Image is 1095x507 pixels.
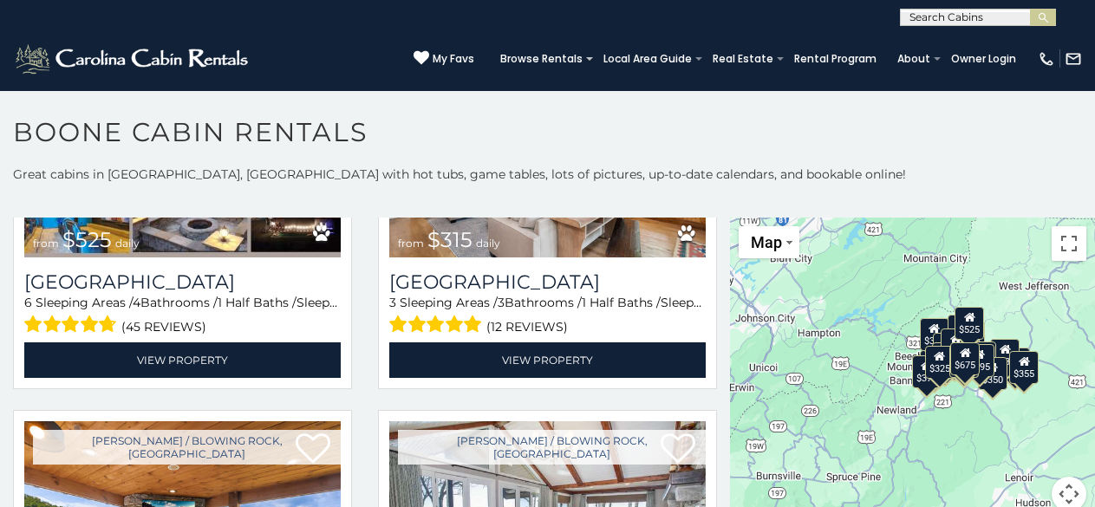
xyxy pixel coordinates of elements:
h3: Chimney Island [389,270,706,294]
button: Toggle fullscreen view [1052,226,1086,261]
img: phone-regular-white.png [1038,50,1055,68]
div: Sleeping Areas / Bathrooms / Sleeps: [24,294,341,338]
a: View Property [24,342,341,378]
div: $675 [950,342,980,375]
div: $355 [1009,351,1039,384]
span: 21 [338,295,349,310]
span: 1 Half Baths / [582,295,661,310]
h3: Wildlife Manor [24,270,341,294]
a: My Favs [414,50,474,68]
span: 3 [498,295,505,310]
button: Change map style [739,226,799,258]
span: 1 Half Baths / [218,295,297,310]
div: $375 [911,354,941,387]
a: Browse Rentals [492,47,591,71]
span: 3 [389,295,396,310]
a: [PERSON_NAME] / Blowing Rock, [GEOGRAPHIC_DATA] [398,430,706,465]
span: 4 [133,295,140,310]
span: (12 reviews) [486,315,568,338]
div: Sleeping Areas / Bathrooms / Sleeps: [389,294,706,338]
div: $305 [919,317,948,350]
div: $350 [977,357,1007,390]
span: My Favs [433,51,474,67]
div: $930 [990,339,1020,372]
a: [GEOGRAPHIC_DATA] [389,270,706,294]
span: $525 [62,227,112,252]
span: from [398,237,424,250]
div: $325 [924,345,954,378]
span: 11 [702,295,711,310]
a: [PERSON_NAME] / Blowing Rock, [GEOGRAPHIC_DATA] [33,430,341,465]
span: (45 reviews) [121,315,206,338]
span: 6 [24,295,32,310]
span: daily [115,237,140,250]
div: $380 [967,341,996,374]
a: Local Area Guide [595,47,701,71]
div: $315 [948,345,978,378]
div: $695 [964,344,994,377]
img: White-1-2.png [13,42,253,76]
img: mail-regular-white.png [1065,50,1082,68]
span: $315 [427,227,473,252]
span: from [33,237,59,250]
a: About [889,47,939,71]
a: Real Estate [704,47,782,71]
div: $525 [955,306,984,339]
span: Map [751,233,782,251]
span: daily [476,237,500,250]
a: [GEOGRAPHIC_DATA] [24,270,341,294]
a: Rental Program [785,47,885,71]
a: Owner Login [942,47,1025,71]
a: View Property [389,342,706,378]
